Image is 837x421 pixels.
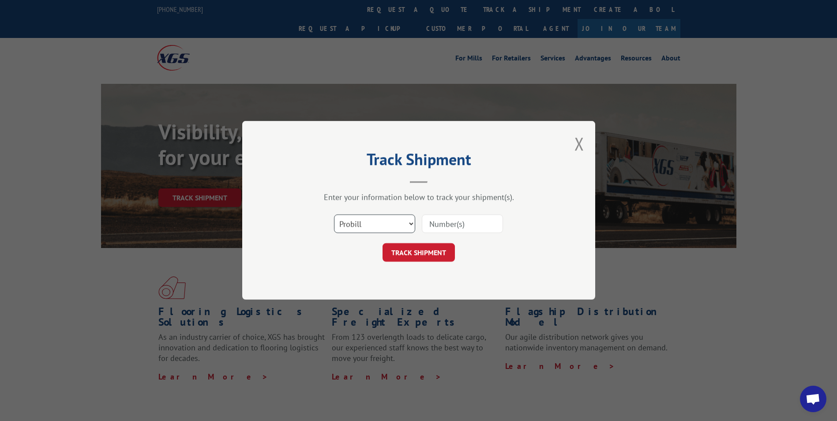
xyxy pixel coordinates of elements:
[286,153,551,170] h2: Track Shipment
[800,386,826,412] div: Open chat
[286,192,551,203] div: Enter your information below to track your shipment(s).
[383,244,455,262] button: TRACK SHIPMENT
[574,132,584,155] button: Close modal
[422,215,503,233] input: Number(s)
